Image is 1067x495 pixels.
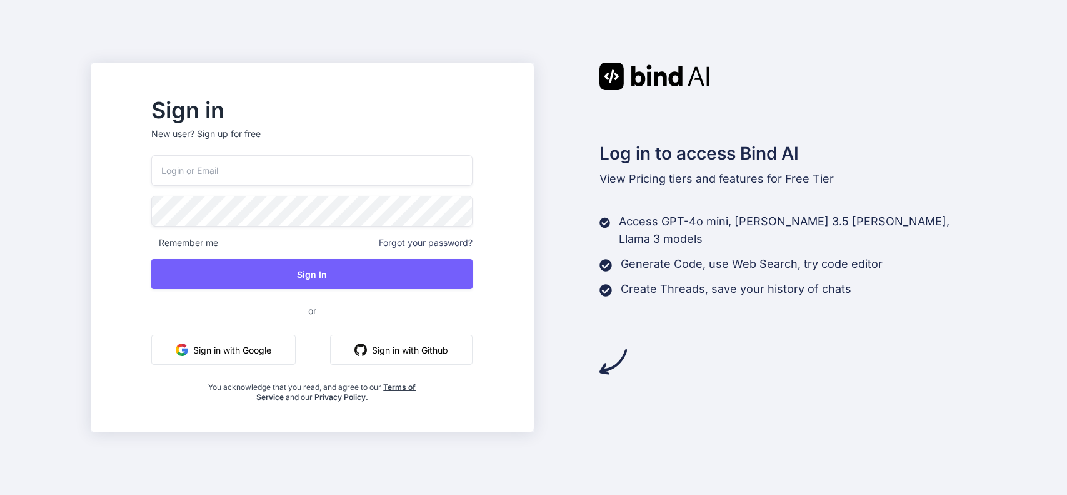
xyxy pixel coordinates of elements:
[619,213,976,248] p: Access GPT-4o mini, [PERSON_NAME] 3.5 [PERSON_NAME], Llama 3 models
[151,155,473,186] input: Login or Email
[176,344,188,356] img: google
[354,344,367,356] img: github
[256,382,416,402] a: Terms of Service
[621,255,883,273] p: Generate Code, use Web Search, try code editor
[621,280,851,298] p: Create Threads, save your history of chats
[599,170,977,188] p: tiers and features for Free Tier
[151,259,473,289] button: Sign In
[205,375,419,402] div: You acknowledge that you read, and agree to our and our
[599,348,627,375] img: arrow
[379,237,473,249] span: Forgot your password?
[151,335,296,365] button: Sign in with Google
[330,335,473,365] button: Sign in with Github
[151,100,473,120] h2: Sign in
[151,128,473,155] p: New user?
[599,63,709,90] img: Bind AI logo
[599,140,977,166] h2: Log in to access Bind AI
[197,128,261,140] div: Sign up for free
[151,237,218,249] span: Remember me
[258,295,366,326] span: or
[314,392,368,402] a: Privacy Policy.
[599,172,666,185] span: View Pricing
